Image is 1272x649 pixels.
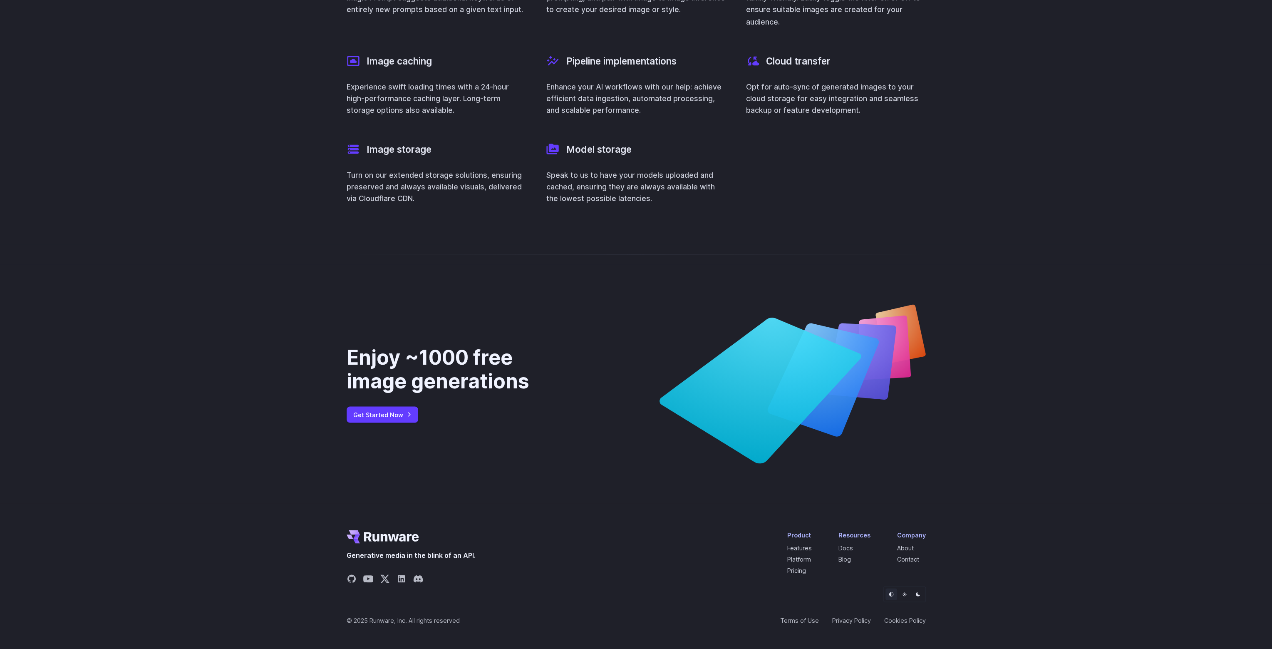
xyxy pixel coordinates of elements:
[838,530,870,540] div: Resources
[347,406,418,423] a: Get Started Now
[787,544,812,551] a: Features
[838,544,853,551] a: Docs
[912,588,924,600] button: Dark
[347,81,526,116] p: Experience swift loading times with a 24-hour high-performance caching layer. Long-term storage o...
[780,615,819,625] a: Terms of Use
[347,169,526,204] p: Turn on our extended storage solutions, ensuring preserved and always available visuals, delivere...
[347,550,476,561] span: Generative media in the blink of an API.
[347,530,419,543] a: Go to /
[897,555,919,562] a: Contact
[832,615,871,625] a: Privacy Policy
[899,588,910,600] button: Light
[787,530,812,540] div: Product
[746,81,925,116] p: Opt for auto-sync of generated images to your cloud storage for easy integration and seamless bac...
[347,345,573,393] div: Enjoy ~1000 free image generations
[787,567,806,574] a: Pricing
[897,544,914,551] a: About
[367,142,431,156] h3: Image storage
[766,54,830,67] h3: Cloud transfer
[363,574,373,586] a: Share on YouTube
[546,81,726,116] p: Enhance your AI workflows with our help: achieve efficient data ingestion, automated processing, ...
[838,555,851,562] a: Blog
[413,574,423,586] a: Share on Discord
[367,54,432,67] h3: Image caching
[884,615,926,625] a: Cookies Policy
[347,574,357,586] a: Share on GitHub
[347,615,460,625] span: © 2025 Runware, Inc. All rights reserved
[566,54,676,67] h3: Pipeline implementations
[883,586,926,602] ul: Theme selector
[885,588,897,600] button: Default
[380,574,390,586] a: Share on X
[546,169,726,204] p: Speak to us to have your models uploaded and cached, ensuring they are always available with the ...
[566,142,631,156] h3: Model storage
[897,530,926,540] div: Company
[787,555,811,562] a: Platform
[397,574,407,586] a: Share on LinkedIn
